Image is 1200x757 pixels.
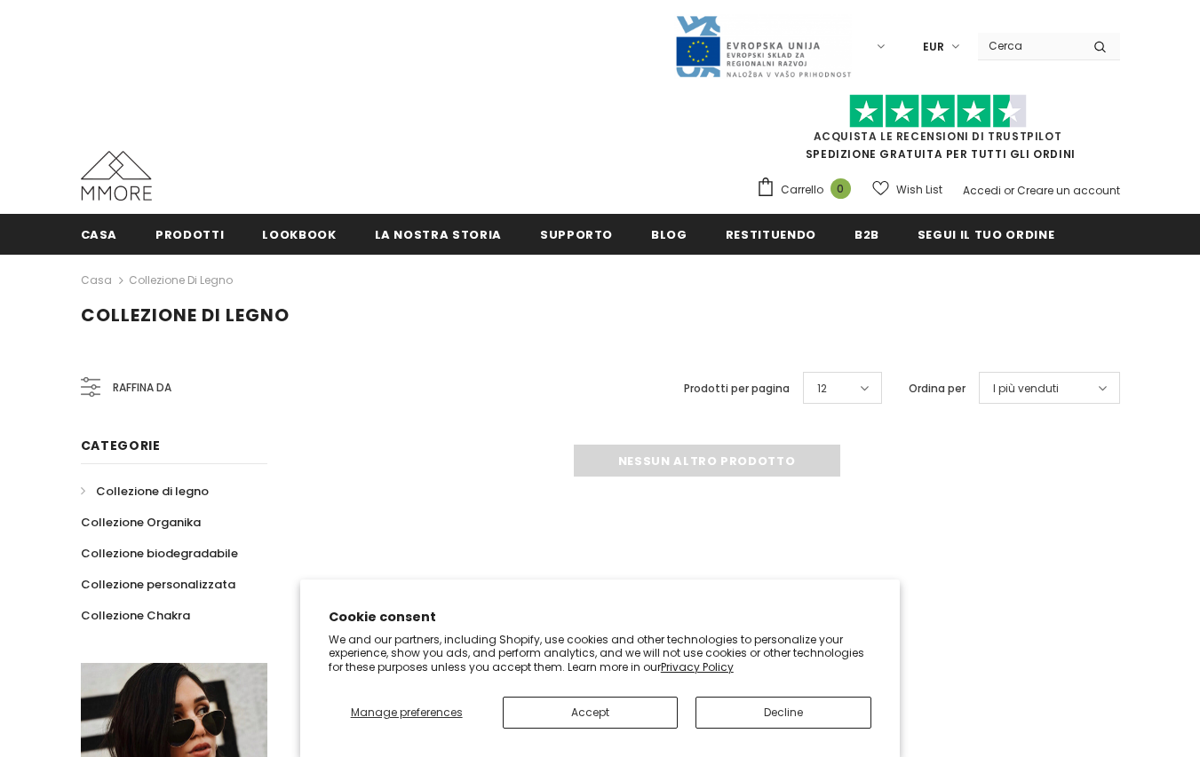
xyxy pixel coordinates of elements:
[781,181,823,199] span: Carrello
[872,174,942,205] a: Wish List
[854,214,879,254] a: B2B
[81,569,235,600] a: Collezione personalizzata
[329,608,872,627] h2: Cookie consent
[1017,183,1120,198] a: Creare un account
[81,303,290,327] span: Collezione di legno
[155,214,224,254] a: Prodotti
[540,214,613,254] a: supporto
[978,33,1080,59] input: Search Site
[155,226,224,243] span: Prodotti
[993,380,1059,398] span: I più venduti
[651,214,687,254] a: Blog
[81,437,161,454] span: Categorie
[695,697,871,729] button: Decline
[756,102,1120,162] span: SPEDIZIONE GRATUITA PER TUTTI GLI ORDINI
[129,272,233,288] a: Collezione di legno
[329,697,485,729] button: Manage preferences
[81,507,201,538] a: Collezione Organika
[81,226,118,243] span: Casa
[756,177,860,203] a: Carrello 0
[849,94,1027,129] img: Fidati di Pilot Stars
[854,226,879,243] span: B2B
[726,226,816,243] span: Restituendo
[651,226,687,243] span: Blog
[262,214,336,254] a: Lookbook
[963,183,1001,198] a: Accedi
[81,607,190,624] span: Collezione Chakra
[375,214,502,254] a: La nostra storia
[923,38,944,56] span: EUR
[814,129,1062,144] a: Acquista le recensioni di TrustPilot
[918,214,1054,254] a: Segui il tuo ordine
[81,514,201,531] span: Collezione Organika
[540,226,613,243] span: supporto
[503,697,679,729] button: Accept
[918,226,1054,243] span: Segui il tuo ordine
[909,380,966,398] label: Ordina per
[726,214,816,254] a: Restituendo
[375,226,502,243] span: La nostra storia
[351,705,463,720] span: Manage preferences
[896,181,942,199] span: Wish List
[674,38,852,53] a: Javni Razpis
[684,380,790,398] label: Prodotti per pagina
[81,476,209,507] a: Collezione di legno
[81,151,152,201] img: Casi MMORE
[674,14,852,79] img: Javni Razpis
[113,378,171,398] span: Raffina da
[81,270,112,291] a: Casa
[81,576,235,593] span: Collezione personalizzata
[262,226,336,243] span: Lookbook
[81,600,190,631] a: Collezione Chakra
[329,633,872,674] p: We and our partners, including Shopify, use cookies and other technologies to personalize your ex...
[81,214,118,254] a: Casa
[661,659,734,674] a: Privacy Policy
[817,380,827,398] span: 12
[96,483,209,500] span: Collezione di legno
[81,538,238,569] a: Collezione biodegradabile
[1004,183,1014,198] span: or
[81,545,238,562] span: Collezione biodegradabile
[830,178,851,199] span: 0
